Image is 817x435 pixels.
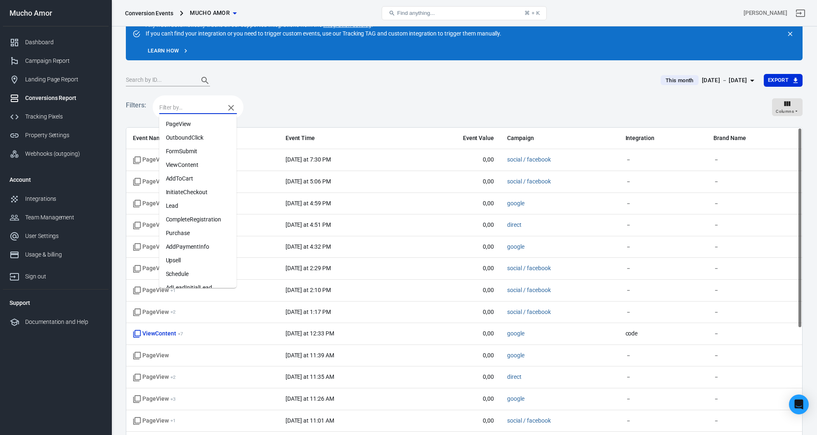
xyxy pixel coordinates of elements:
a: social / facebook [507,156,550,163]
span: Standard event name [133,243,169,251]
div: Sign out [25,272,102,281]
div: Dashboard [25,38,102,47]
span: Integration [626,134,701,143]
button: close [784,28,796,40]
div: Tracking Pixels [25,112,102,121]
time: 2025-10-08T11:39:41+02:00 [286,352,334,359]
span: google [507,243,524,251]
a: Sign out [791,3,810,23]
li: Schedule [159,267,237,281]
span: － [713,200,796,208]
time: 2025-10-08T11:35:02+02:00 [286,373,334,380]
div: Documentation and Help [25,318,102,326]
button: Search [195,71,215,90]
span: Campaign [507,134,612,143]
div: ⌘ + K [524,10,540,16]
span: PageView [133,200,176,208]
span: Columns [776,108,794,115]
div: Team Management [25,213,102,222]
span: Mucho Amor [190,8,230,18]
div: Conversions Report [25,94,102,102]
span: － [626,286,701,295]
button: Columns [772,98,803,116]
span: social / facebook [507,178,550,186]
span: － [626,417,701,425]
a: Webhooks (outgoing) [3,145,109,163]
li: Lead [159,199,237,213]
div: Conversion Events [125,9,173,17]
span: PageView [133,395,176,403]
input: Filter by… [159,102,221,113]
span: － [626,395,701,403]
sup: + 2 [170,309,176,315]
time: 2025-10-08T12:33:21+02:00 [286,330,334,337]
span: 0,00 [415,308,494,316]
span: ViewContent [133,330,183,338]
span: － [626,200,701,208]
div: Account id: yzmGGMyF [744,9,787,17]
a: social / facebook [507,309,550,315]
div: User Settings [25,232,102,240]
span: Brand Name [713,134,796,143]
span: － [713,308,796,316]
li: Account [3,170,109,190]
time: 2025-10-08T16:59:50+02:00 [286,200,331,207]
span: － [713,178,796,186]
a: Landing Page Report [3,70,109,89]
span: 0,00 [415,373,494,381]
span: PageView [133,308,176,316]
li: CompleteRegistration [159,213,237,226]
span: － [626,264,701,273]
time: 2025-10-08T19:30:55+02:00 [286,156,331,163]
a: direct [507,373,522,380]
sup: + 2 [170,374,176,380]
a: Property Settings [3,126,109,145]
time: 2025-10-08T13:17:47+02:00 [286,309,331,315]
span: google [507,352,524,360]
span: － [626,221,701,229]
a: google [507,200,524,207]
span: 0,00 [415,395,494,403]
div: Mucho Amor [3,10,109,17]
div: [DATE] － [DATE] [702,75,747,86]
time: 2025-10-08T16:32:42+02:00 [286,243,331,250]
span: － [626,373,701,381]
span: google [507,200,524,208]
li: AddToCart [159,172,237,185]
button: This month[DATE] － [DATE] [654,74,764,87]
span: 0,00 [415,352,494,360]
span: 0,00 [415,243,494,251]
span: － [713,286,796,295]
span: direct [507,221,522,229]
li: AdLeadInitialLead [159,281,237,295]
span: Standard event name [133,352,169,360]
button: Export [764,74,803,87]
span: social / facebook [507,286,550,295]
span: Event Time [286,134,401,143]
li: InitiateCheckout [159,185,237,199]
a: Learn how [146,45,191,57]
div: Campaign Report [25,57,102,65]
a: Team Management [3,208,109,227]
li: PageView [159,117,237,131]
span: － [626,178,701,186]
a: social / facebook [507,417,550,424]
li: Support [3,293,109,313]
span: PageView [133,373,176,381]
button: Find anything...⌘ + K [382,6,547,20]
span: 0,00 [415,264,494,273]
span: google [507,395,524,403]
a: integration catalog [323,21,371,28]
li: ViewContent [159,158,237,172]
span: 0,00 [415,286,494,295]
sup: + 1 [170,418,176,423]
li: Purchase [159,226,237,240]
span: PageView [133,417,176,425]
span: － [713,417,796,425]
div: Landing Page Report [25,75,102,84]
span: － [626,352,701,360]
time: 2025-10-08T14:10:27+02:00 [286,287,331,293]
span: Standard event name [133,178,169,186]
a: google [507,395,524,402]
a: Dashboard [3,33,109,52]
